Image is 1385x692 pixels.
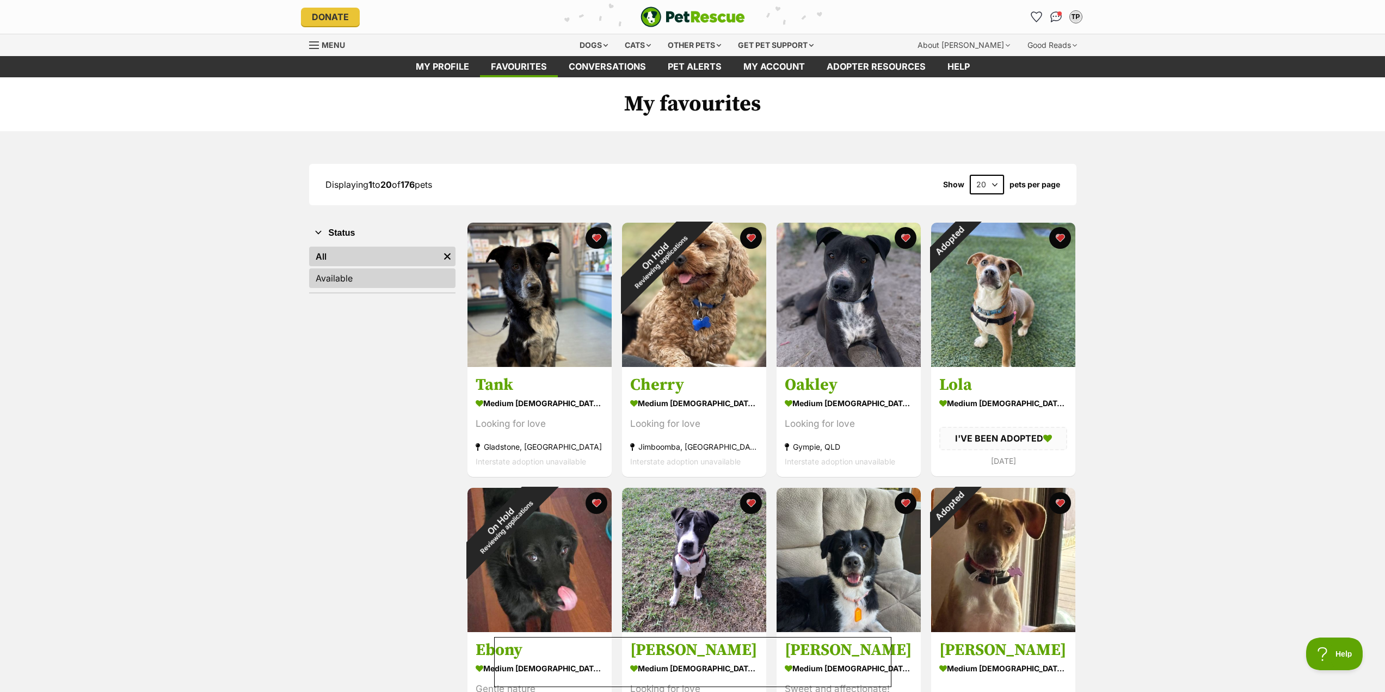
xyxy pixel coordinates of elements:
[1067,8,1085,26] button: My account
[785,375,913,396] h3: Oakley
[657,56,732,77] a: Pet alerts
[598,199,718,319] div: On Hold
[732,56,816,77] a: My account
[931,488,1075,632] img: Drew
[476,457,586,467] span: Interstate adoption unavailable
[309,247,439,266] a: All
[558,56,657,77] a: conversations
[476,396,604,412] div: medium [DEMOGRAPHIC_DATA] Dog
[785,640,913,660] h3: [PERSON_NAME]
[939,454,1067,468] div: [DATE]
[480,56,558,77] a: Favourites
[939,660,1067,676] div: medium [DEMOGRAPHIC_DATA] Dog
[785,660,913,676] div: medium [DEMOGRAPHIC_DATA] Dog
[1070,11,1081,22] div: TP
[476,660,604,676] div: medium [DEMOGRAPHIC_DATA] Dog
[939,396,1067,412] div: medium [DEMOGRAPHIC_DATA] Dog
[617,34,658,56] div: Cats
[439,247,455,266] a: Remove filter
[586,492,607,514] button: favourite
[816,56,937,77] a: Adopter resources
[777,223,921,367] img: Oakley
[785,457,895,467] span: Interstate adoption unavailable
[630,440,758,455] div: Jimboomba, [GEOGRAPHIC_DATA]
[895,492,916,514] button: favourite
[910,34,1018,56] div: About [PERSON_NAME]
[1009,180,1060,189] label: pets per page
[1049,492,1071,514] button: favourite
[916,474,981,538] div: Adopted
[586,227,607,249] button: favourite
[939,640,1067,660] h3: [PERSON_NAME]
[301,8,360,26] a: Donate
[478,499,534,555] span: Reviewing applications
[401,179,415,190] strong: 176
[943,180,964,189] span: Show
[309,268,455,288] a: Available
[1048,8,1065,26] a: Conversations
[740,492,762,514] button: favourite
[309,34,353,54] a: Menu
[1050,11,1062,22] img: chat-41dd97257d64d25036548639549fe6c8038ab92f7586957e7f3b1b290dea8141.svg
[467,223,612,367] img: Tank
[443,463,563,584] div: On Hold
[630,375,758,396] h3: Cherry
[641,7,745,27] a: PetRescue
[1306,638,1363,670] iframe: Help Scout Beacon - Open
[633,234,689,290] span: Reviewing applications
[777,367,921,477] a: Oakley medium [DEMOGRAPHIC_DATA] Dog Looking for love Gympie, QLD Interstate adoption unavailable...
[630,417,758,432] div: Looking for love
[467,488,612,632] img: Ebony
[740,227,762,249] button: favourite
[467,623,612,634] a: On HoldReviewing applications
[785,440,913,455] div: Gympie, QLD
[730,34,821,56] div: Get pet support
[405,56,480,77] a: My profile
[309,244,455,292] div: Status
[622,367,766,477] a: Cherry medium [DEMOGRAPHIC_DATA] Dog Looking for love Jimboomba, [GEOGRAPHIC_DATA] Interstate ado...
[630,457,741,467] span: Interstate adoption unavailable
[309,226,455,240] button: Status
[895,227,916,249] button: favourite
[476,640,604,660] h3: Ebony
[1028,8,1085,26] ul: Account quick links
[622,358,766,369] a: On HoldReviewing applications
[916,209,981,273] div: Adopted
[622,223,766,367] img: Cherry
[785,417,913,432] div: Looking for love
[931,223,1075,367] img: Lola
[476,417,604,432] div: Looking for love
[777,488,921,632] img: Lara
[476,375,604,396] h3: Tank
[939,427,1067,450] div: I'VE BEEN ADOPTED
[939,375,1067,396] h3: Lola
[322,40,345,50] span: Menu
[1049,227,1071,249] button: favourite
[931,623,1075,634] a: Adopted
[1020,34,1085,56] div: Good Reads
[368,179,372,190] strong: 1
[622,488,766,632] img: Hannah
[572,34,615,56] div: Dogs
[380,179,392,190] strong: 20
[660,34,729,56] div: Other pets
[785,396,913,412] div: medium [DEMOGRAPHIC_DATA] Dog
[937,56,981,77] a: Help
[630,396,758,412] div: medium [DEMOGRAPHIC_DATA] Dog
[325,179,432,190] span: Displaying to of pets
[931,367,1075,476] a: Lola medium [DEMOGRAPHIC_DATA] Dog I'VE BEEN ADOPTED [DATE] favourite
[641,7,745,27] img: logo-e224e6f780fb5917bec1dbf3a21bbac754714ae5b6737aabdf751b685950b380.svg
[476,440,604,455] div: Gladstone, [GEOGRAPHIC_DATA]
[1028,8,1045,26] a: Favourites
[931,358,1075,369] a: Adopted
[467,367,612,477] a: Tank medium [DEMOGRAPHIC_DATA] Dog Looking for love Gladstone, [GEOGRAPHIC_DATA] Interstate adopt...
